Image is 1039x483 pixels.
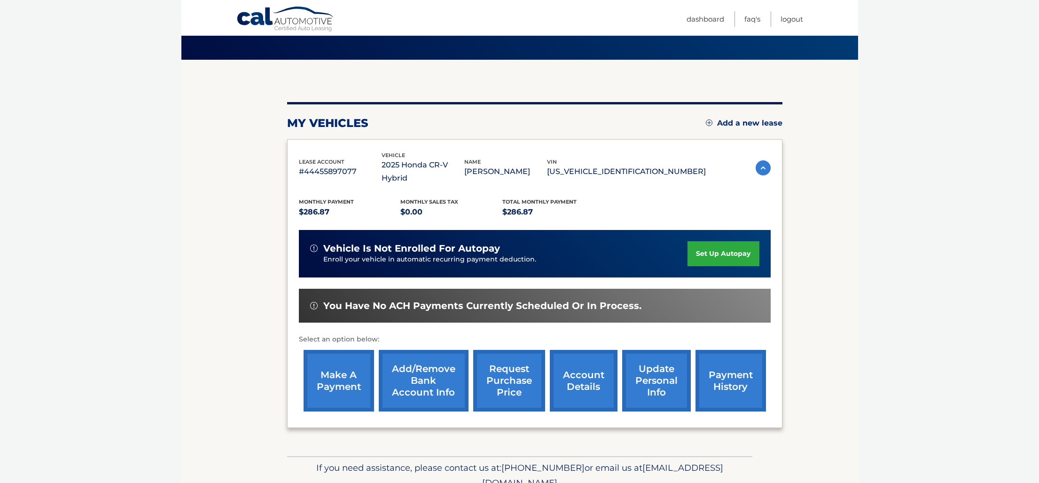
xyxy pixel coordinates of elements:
a: payment history [695,350,766,412]
p: $286.87 [502,206,604,219]
span: vehicle is not enrolled for autopay [323,243,500,254]
a: set up autopay [687,241,759,266]
a: Add/Remove bank account info [379,350,469,412]
a: Cal Automotive [236,6,335,33]
span: lease account [299,158,344,165]
p: [US_VEHICLE_IDENTIFICATION_NUMBER] [547,165,706,178]
span: vin [547,158,557,165]
a: FAQ's [744,11,760,27]
p: Enroll your vehicle in automatic recurring payment deduction. [323,254,688,265]
p: [PERSON_NAME] [464,165,547,178]
span: Total Monthly Payment [502,198,577,205]
a: Logout [781,11,803,27]
p: 2025 Honda CR-V Hybrid [382,158,464,185]
span: vehicle [382,152,405,158]
a: update personal info [622,350,691,412]
span: Monthly Payment [299,198,354,205]
a: Add a new lease [706,119,782,128]
p: $286.87 [299,206,401,219]
span: [PHONE_NUMBER] [501,462,585,473]
a: account details [550,350,617,412]
img: accordion-active.svg [756,160,771,175]
img: alert-white.svg [310,302,318,309]
p: Select an option below: [299,334,771,345]
span: Monthly sales Tax [400,198,458,205]
a: make a payment [304,350,374,412]
a: Dashboard [687,11,724,27]
p: $0.00 [400,206,502,219]
span: You have no ACH payments currently scheduled or in process. [323,300,641,312]
span: name [464,158,481,165]
h2: my vehicles [287,116,368,130]
img: alert-white.svg [310,245,318,252]
a: request purchase price [473,350,545,412]
img: add.svg [706,119,712,126]
p: #44455897077 [299,165,382,178]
